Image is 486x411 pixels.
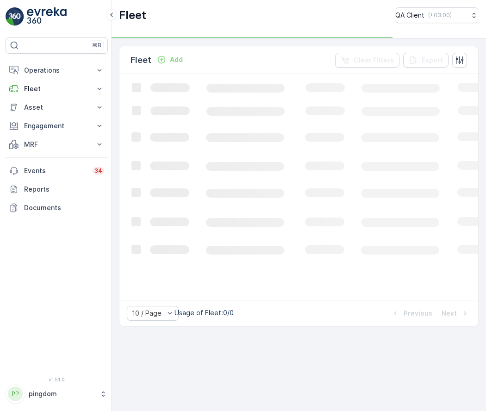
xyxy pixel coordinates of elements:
[119,8,146,23] p: Fleet
[422,56,443,65] p: Export
[24,103,89,112] p: Asset
[24,185,104,194] p: Reports
[395,11,424,20] p: QA Client
[6,80,108,98] button: Fleet
[442,309,457,318] p: Next
[6,7,24,26] img: logo
[94,167,102,174] p: 34
[92,42,101,49] p: ⌘B
[24,203,104,212] p: Documents
[24,66,89,75] p: Operations
[6,162,108,180] a: Events34
[6,98,108,117] button: Asset
[24,84,89,93] p: Fleet
[6,135,108,154] button: MRF
[8,386,23,401] div: PP
[6,180,108,199] a: Reports
[428,12,452,19] p: ( +03:00 )
[441,308,471,319] button: Next
[131,54,151,67] p: Fleet
[6,377,108,382] span: v 1.51.0
[390,308,433,319] button: Previous
[6,61,108,80] button: Operations
[24,166,87,175] p: Events
[24,121,89,131] p: Engagement
[174,308,234,318] p: Usage of Fleet : 0/0
[6,117,108,135] button: Engagement
[404,309,432,318] p: Previous
[29,389,95,399] p: pingdom
[403,53,449,68] button: Export
[153,54,187,65] button: Add
[170,55,183,64] p: Add
[6,199,108,217] a: Documents
[395,7,479,23] button: QA Client(+03:00)
[335,53,399,68] button: Clear Filters
[6,384,108,404] button: PPpingdom
[24,140,89,149] p: MRF
[354,56,394,65] p: Clear Filters
[27,7,67,26] img: logo_light-DOdMpM7g.png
